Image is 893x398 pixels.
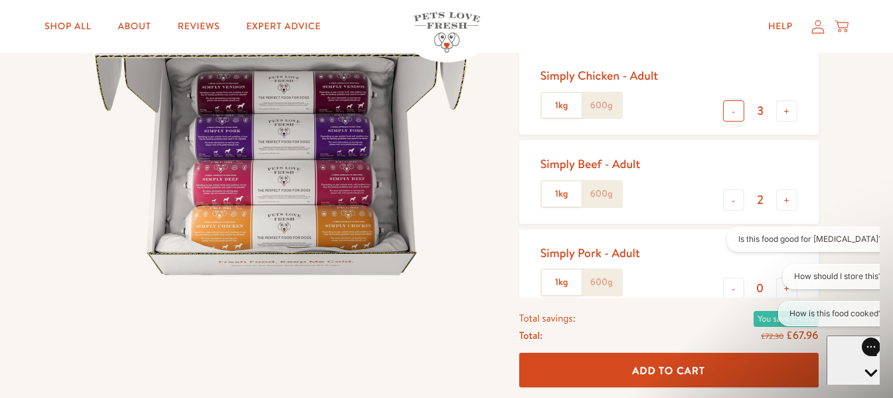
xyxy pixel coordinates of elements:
[519,353,819,388] button: Add To Cart
[540,68,658,83] div: Simply Chicken - Adult
[582,181,621,207] label: 600g
[62,37,173,62] button: How should I store this?
[540,245,640,260] div: Simply Pork - Adult
[582,93,621,118] label: 600g
[236,13,331,40] a: Expert Advice
[107,13,161,40] a: About
[582,270,621,295] label: 600g
[827,336,880,385] iframe: Gorgias live chat messenger
[519,326,542,344] span: Total:
[723,100,744,122] button: -
[540,156,641,171] div: Simply Beef - Adult
[58,74,173,100] button: How is this food cooked?
[542,270,582,295] label: 1kg
[632,363,705,377] span: Add To Cart
[519,309,576,326] span: Total savings:
[776,100,797,122] button: +
[167,13,230,40] a: Reviews
[758,13,803,40] a: Help
[542,93,582,118] label: 1kg
[34,13,102,40] a: Shop All
[414,12,480,52] img: Pets Love Fresh
[720,227,880,338] iframe: Gorgias live chat conversation starters
[542,181,582,207] label: 1kg
[723,189,744,211] button: -
[776,189,797,211] button: +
